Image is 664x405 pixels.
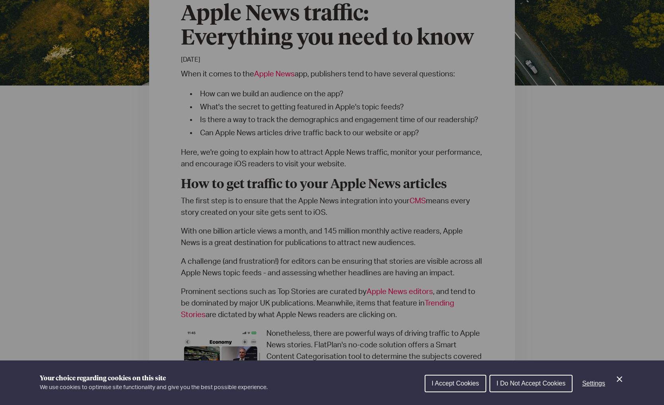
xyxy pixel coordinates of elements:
span: I Accept Cookies [432,380,479,387]
p: We use cookies to optimise site functionality and give you the best possible experience. [40,383,268,392]
button: Settings [576,376,612,391]
button: I Do Not Accept Cookies [489,375,573,392]
h1: Your choice regarding cookies on this site [40,374,268,383]
span: Settings [582,380,605,387]
button: I Accept Cookies [425,375,486,392]
span: I Do Not Accept Cookies [497,380,565,387]
button: Close Cookie Control [615,374,624,384]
